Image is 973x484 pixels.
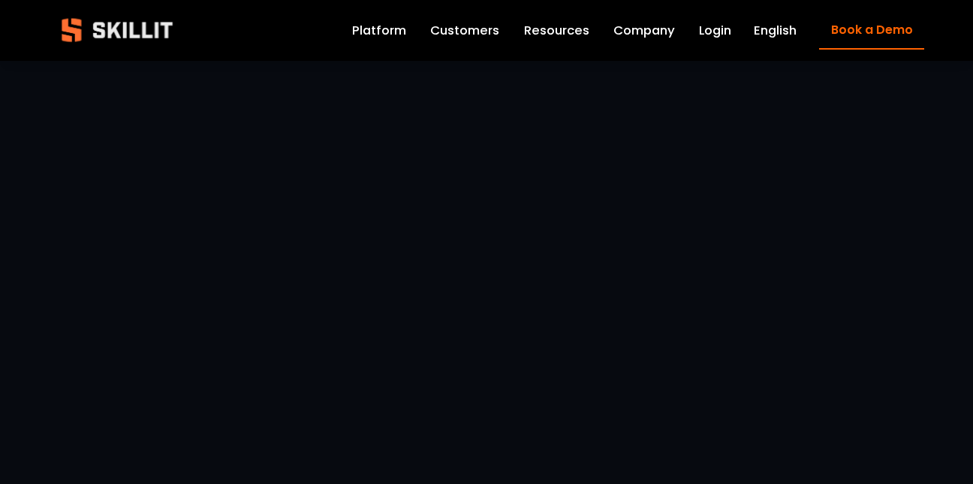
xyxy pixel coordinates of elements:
img: Skillit [49,8,185,53]
a: Company [613,20,675,41]
a: Customers [430,20,499,41]
span: English [754,21,797,40]
a: Book a Demo [819,11,924,50]
a: Platform [352,20,406,41]
div: language picker [754,20,797,41]
span: Resources [524,21,589,40]
a: Login [699,20,731,41]
a: folder dropdown [524,20,589,41]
